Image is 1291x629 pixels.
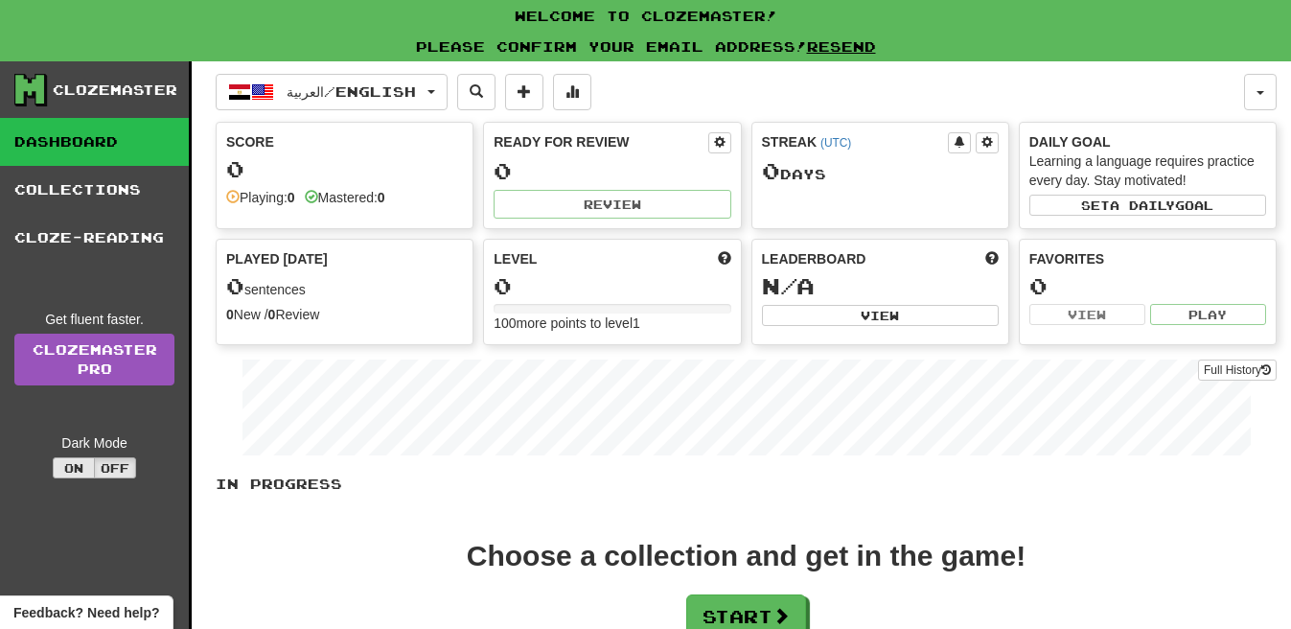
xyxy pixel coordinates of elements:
span: 0 [762,157,780,184]
div: Ready for Review [494,132,707,151]
a: (UTC) [820,136,851,150]
button: العربية/English [216,74,448,110]
span: This week in points, UTC [985,249,999,268]
button: Review [494,190,730,219]
button: Seta dailygoal [1029,195,1266,216]
div: 0 [226,157,463,181]
button: More stats [553,74,591,110]
div: sentences [226,274,463,299]
div: Streak [762,132,948,151]
span: Leaderboard [762,249,866,268]
span: a daily [1110,198,1175,212]
button: Add sentence to collection [505,74,543,110]
div: Daily Goal [1029,132,1266,151]
a: Resend [807,38,876,55]
div: Clozemaster [53,81,177,100]
div: Learning a language requires practice every day. Stay motivated! [1029,151,1266,190]
span: Played [DATE] [226,249,328,268]
span: Open feedback widget [13,603,159,622]
button: Off [94,457,136,478]
div: Dark Mode [14,433,174,453]
span: Level [494,249,537,268]
button: Full History [1198,360,1277,381]
div: Day s [762,159,999,184]
div: 0 [494,159,730,183]
div: New / Review [226,305,463,324]
strong: 0 [288,190,295,205]
span: 0 [226,272,244,299]
strong: 0 [378,190,385,205]
span: N/A [762,272,815,299]
strong: 0 [268,307,276,322]
span: العربية / English [287,83,416,100]
a: ClozemasterPro [14,334,174,385]
button: Play [1150,304,1266,325]
strong: 0 [226,307,234,322]
div: 0 [1029,274,1266,298]
div: 0 [494,274,730,298]
button: View [1029,304,1145,325]
div: Score [226,132,463,151]
div: 100 more points to level 1 [494,314,730,333]
div: Mastered: [305,188,385,207]
div: Favorites [1029,249,1266,268]
button: Search sentences [457,74,496,110]
button: On [53,457,95,478]
div: Get fluent faster. [14,310,174,329]
button: View [762,305,999,326]
div: Choose a collection and get in the game! [467,542,1026,571]
span: Score more points to level up [718,249,731,268]
div: Playing: [226,188,295,207]
p: In Progress [216,475,1277,494]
